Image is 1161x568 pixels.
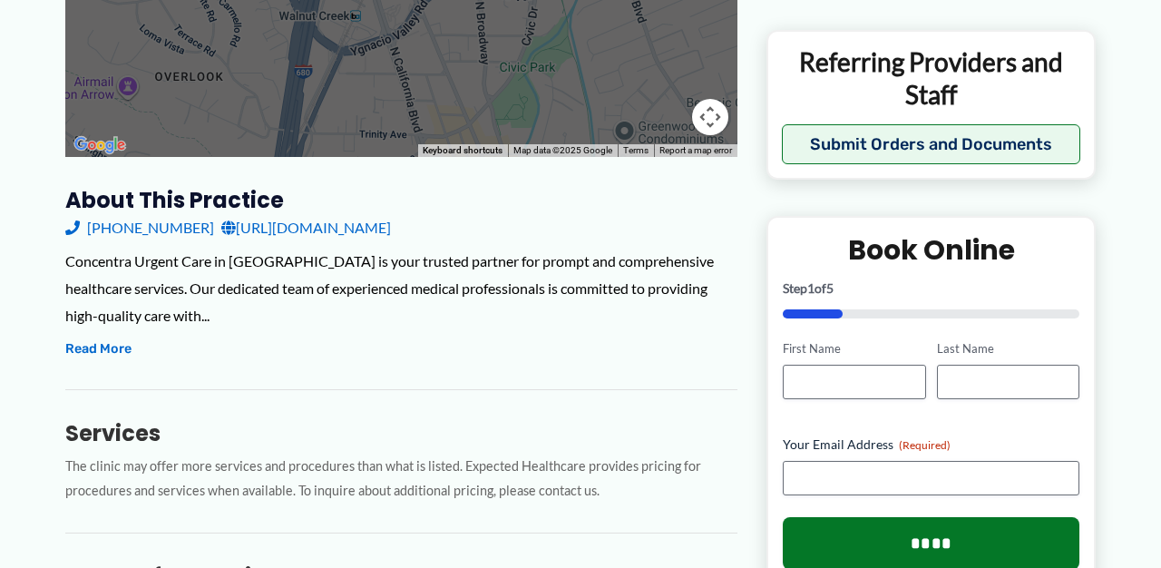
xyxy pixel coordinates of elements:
[65,186,737,214] h3: About this practice
[783,232,1079,268] h2: Book Online
[807,280,815,296] span: 1
[783,435,1079,453] label: Your Email Address
[65,455,737,504] p: The clinic may offer more services and procedures than what is listed. Expected Healthcare provid...
[937,340,1079,357] label: Last Name
[783,282,1079,295] p: Step of
[623,145,649,155] a: Terms (opens in new tab)
[65,214,214,241] a: [PHONE_NUMBER]
[659,145,732,155] a: Report a map error
[423,144,502,157] button: Keyboard shortcuts
[783,340,925,357] label: First Name
[782,124,1080,164] button: Submit Orders and Documents
[65,419,737,447] h3: Services
[782,44,1080,111] p: Referring Providers and Staff
[221,214,391,241] a: [URL][DOMAIN_NAME]
[513,145,612,155] span: Map data ©2025 Google
[692,99,728,135] button: Map camera controls
[70,133,130,157] img: Google
[899,437,951,451] span: (Required)
[65,338,132,360] button: Read More
[65,248,737,328] div: Concentra Urgent Care in [GEOGRAPHIC_DATA] is your trusted partner for prompt and comprehensive h...
[70,133,130,157] a: Open this area in Google Maps (opens a new window)
[826,280,834,296] span: 5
